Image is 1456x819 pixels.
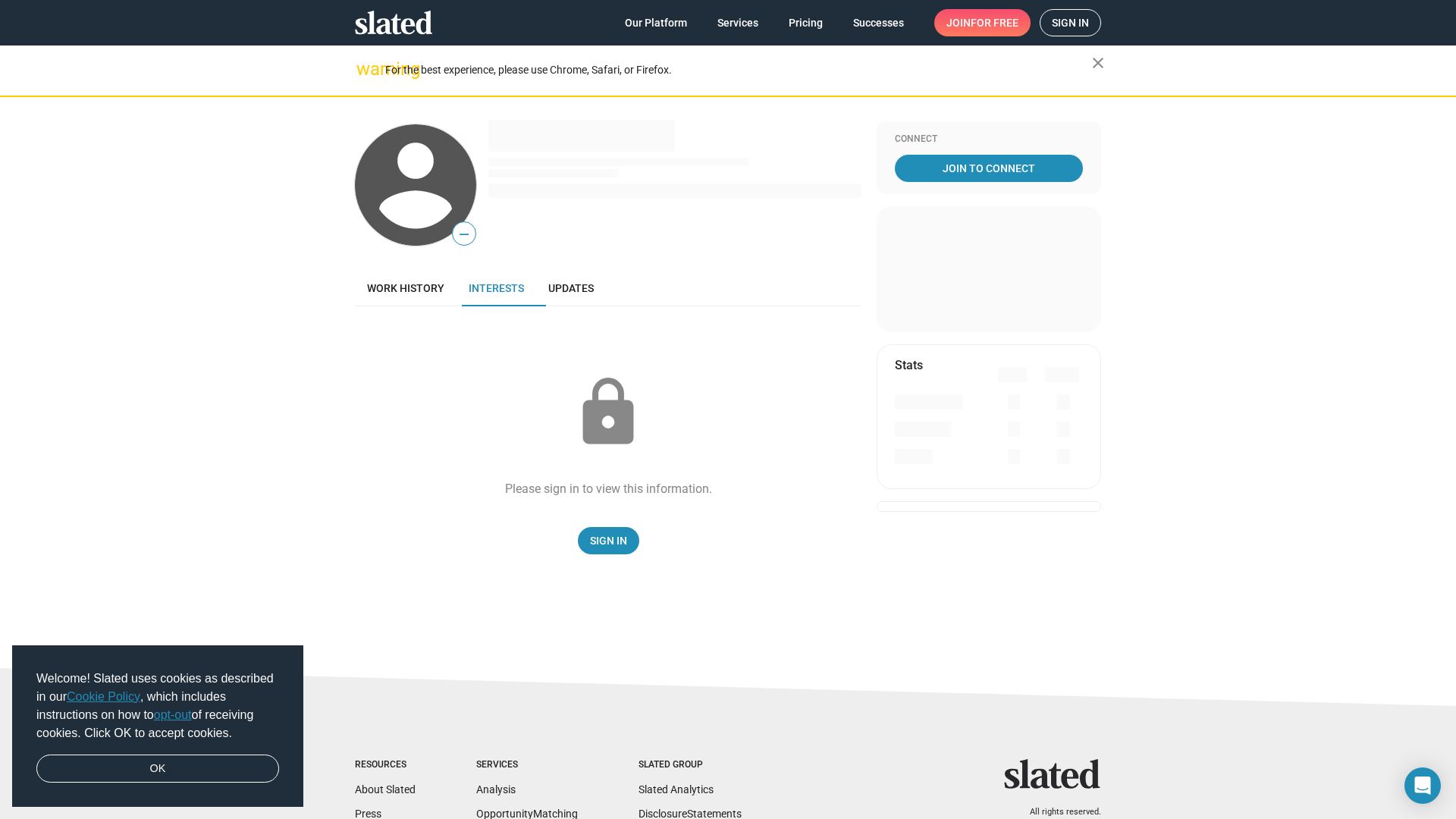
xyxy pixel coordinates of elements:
span: Sign in [1052,10,1089,36]
a: Our Platform [613,9,699,36]
span: Updates [548,282,594,294]
mat-icon: warning [356,60,375,78]
span: for free [971,9,1018,36]
span: — [453,224,475,244]
a: Services [705,9,770,36]
a: opt-out [154,708,192,721]
a: dismiss cookie message [36,755,279,783]
span: Sign In [590,527,627,554]
span: Join [946,9,1018,36]
mat-icon: close [1089,54,1107,72]
mat-icon: lock [570,375,646,450]
a: About Slated [355,783,416,795]
span: Pricing [789,9,823,36]
span: Join To Connect [898,155,1080,182]
span: Our Platform [625,9,687,36]
a: Sign in [1040,9,1101,36]
div: Please sign in to view this information. [505,481,712,497]
div: Connect [895,133,1083,146]
a: Cookie Policy [67,690,140,703]
a: Join To Connect [895,155,1083,182]
span: Successes [853,9,904,36]
span: Welcome! Slated uses cookies as described in our , which includes instructions on how to of recei... [36,670,279,742]
a: Joinfor free [934,9,1031,36]
a: Work history [355,270,457,306]
span: Work history [367,282,444,294]
a: Pricing [777,9,835,36]
mat-card-title: Stats [895,357,923,373]
a: Successes [841,9,916,36]
a: Interests [457,270,536,306]
div: cookieconsent [12,645,303,808]
div: Resources [355,759,416,771]
div: Open Intercom Messenger [1404,767,1441,804]
a: Analysis [476,783,516,795]
a: Slated Analytics [639,783,714,795]
a: Updates [536,270,606,306]
div: For the best experience, please use Chrome, Safari, or Firefox. [385,60,1092,80]
span: Services [717,9,758,36]
span: Interests [469,282,524,294]
div: Slated Group [639,759,742,771]
a: Sign In [578,527,639,554]
div: Services [476,759,578,771]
